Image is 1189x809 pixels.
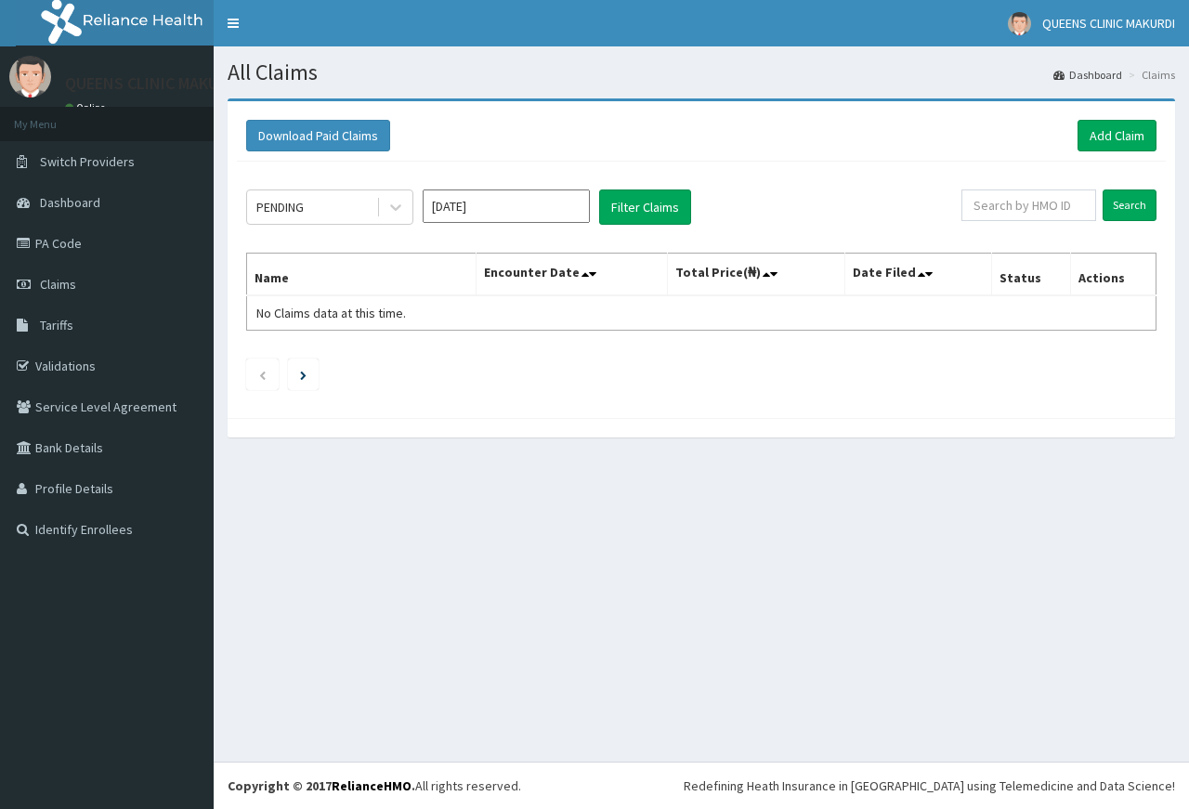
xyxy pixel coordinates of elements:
img: User Image [1008,12,1031,35]
a: Next page [300,366,307,383]
span: QUEENS CLINIC MAKURDI [1042,15,1175,32]
button: Filter Claims [599,189,691,225]
th: Encounter Date [476,254,667,296]
th: Total Price(₦) [667,254,844,296]
input: Search [1103,189,1156,221]
h1: All Claims [228,60,1175,85]
th: Name [247,254,477,296]
li: Claims [1124,67,1175,83]
th: Actions [1070,254,1156,296]
div: PENDING [256,198,304,216]
a: Online [65,101,110,114]
a: Previous page [258,366,267,383]
footer: All rights reserved. [214,762,1189,809]
div: Redefining Heath Insurance in [GEOGRAPHIC_DATA] using Telemedicine and Data Science! [684,776,1175,795]
a: RelianceHMO [332,777,412,794]
strong: Copyright © 2017 . [228,777,415,794]
a: Dashboard [1053,67,1122,83]
span: Claims [40,276,76,293]
span: No Claims data at this time. [256,305,406,321]
span: Switch Providers [40,153,135,170]
th: Date Filed [844,254,991,296]
img: User Image [9,56,51,98]
a: Add Claim [1078,120,1156,151]
p: QUEENS CLINIC MAKURDI [65,75,242,92]
input: Search by HMO ID [961,189,1096,221]
button: Download Paid Claims [246,120,390,151]
th: Status [991,254,1070,296]
span: Dashboard [40,194,100,211]
span: Tariffs [40,317,73,333]
input: Select Month and Year [423,189,590,223]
